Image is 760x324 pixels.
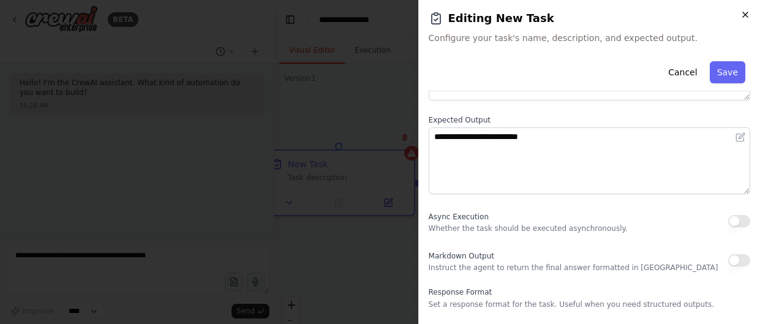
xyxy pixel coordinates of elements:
label: Expected Output [429,115,750,125]
button: Cancel [661,61,704,83]
button: Save [710,61,745,83]
p: Set a response format for the task. Useful when you need structured outputs. [429,300,750,309]
h2: Editing New Task [429,10,750,27]
span: Configure your task's name, description, and expected output. [429,32,750,44]
span: Async Execution [429,213,489,221]
label: Response Format [429,287,750,297]
p: Whether the task should be executed asynchronously. [429,224,628,233]
span: Markdown Output [429,252,494,260]
button: Open in editor [733,130,748,145]
p: Instruct the agent to return the final answer formatted in [GEOGRAPHIC_DATA] [429,263,718,273]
